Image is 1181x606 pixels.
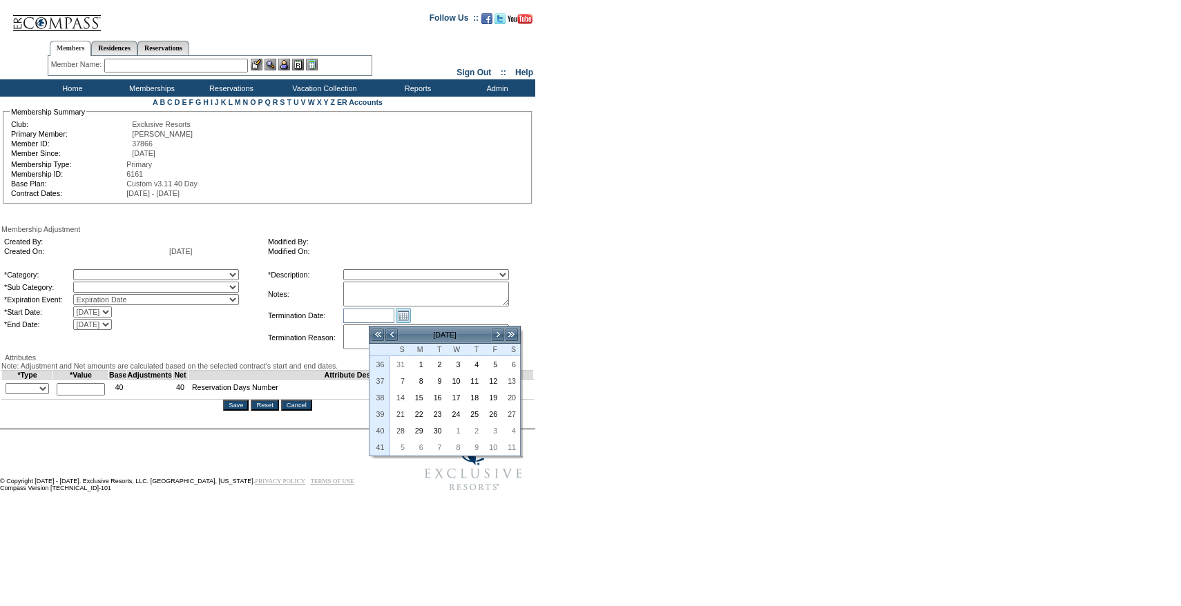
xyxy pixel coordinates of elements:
[483,422,501,439] td: Friday, October 03, 2025
[390,422,409,439] td: Sunday, September 28, 2025
[457,68,491,77] a: Sign Out
[483,423,501,438] a: 3
[483,407,501,422] a: 26
[465,440,482,455] a: 9
[428,373,446,389] td: Tuesday, September 09, 2025
[132,149,155,157] span: [DATE]
[269,79,376,97] td: Vacation Collection
[258,98,263,106] a: P
[268,247,526,255] td: Modified On:
[483,373,501,389] td: Friday, September 12, 2025
[502,440,519,455] a: 11
[447,357,464,372] a: 3
[215,98,219,106] a: J
[391,373,408,389] a: 7
[481,13,492,24] img: Become our fan on Facebook
[481,17,492,26] a: Become our fan on Facebook
[428,406,446,422] td: Tuesday, September 23, 2025
[317,98,322,106] a: X
[495,17,506,26] a: Follow us on Twitter
[188,380,533,400] td: Reservation Days Number
[4,282,72,293] td: *Sub Category:
[369,356,390,373] th: 36
[255,478,305,485] a: PRIVACY POLICY
[369,406,390,422] th: 39
[446,422,465,439] td: Wednesday, October 01, 2025
[126,160,152,168] span: Primary
[11,120,131,128] td: Club:
[505,328,519,342] a: >>
[483,406,501,422] td: Friday, September 26, 2025
[221,98,227,106] a: K
[464,422,483,439] td: Thursday, October 02, 2025
[409,406,428,422] td: Monday, September 22, 2025
[428,439,446,456] td: Tuesday, October 07, 2025
[483,389,501,406] td: Friday, September 19, 2025
[31,79,111,97] td: Home
[428,422,446,439] td: Tuesday, September 30, 2025
[391,407,408,422] a: 21
[10,108,86,116] legend: Membership Summary
[189,98,193,106] a: F
[430,12,479,28] td: Follow Us ::
[428,390,445,405] a: 16
[410,373,427,389] a: 8
[287,98,291,106] a: T
[390,406,409,422] td: Sunday, September 21, 2025
[501,68,506,77] span: ::
[515,68,533,77] a: Help
[175,98,180,106] a: D
[1,353,534,362] div: Attributes
[502,390,519,405] a: 20
[2,371,53,380] td: *Type
[153,98,157,106] a: A
[428,407,445,422] a: 23
[447,423,464,438] a: 1
[11,189,125,197] td: Contract Dates:
[412,429,535,498] img: Exclusive Resorts
[188,371,533,380] td: Attribute Description
[446,356,465,373] td: Wednesday, September 03, 2025
[464,406,483,422] td: Thursday, September 25, 2025
[223,400,249,411] input: Save
[428,344,446,356] th: Tuesday
[1,225,534,233] div: Membership Adjustment
[369,389,390,406] th: 38
[50,41,92,56] a: Members
[501,373,520,389] td: Saturday, September 13, 2025
[410,423,427,438] a: 29
[173,371,189,380] td: Net
[190,79,269,97] td: Reservations
[447,390,464,405] a: 17
[268,282,342,306] td: Notes:
[330,98,335,106] a: Z
[447,440,464,455] a: 8
[409,389,428,406] td: Monday, September 15, 2025
[273,98,278,106] a: R
[11,179,125,188] td: Base Plan:
[53,371,109,380] td: *Value
[464,356,483,373] td: Thursday, September 04, 2025
[11,130,131,138] td: Primary Member:
[132,139,153,148] span: 37866
[228,98,232,106] a: L
[337,98,383,106] a: ER Accounts
[483,390,501,405] a: 19
[508,14,532,24] img: Subscribe to our YouTube Channel
[390,439,409,456] td: Sunday, October 05, 2025
[235,98,241,106] a: M
[508,17,532,26] a: Subscribe to our YouTube Channel
[11,139,131,148] td: Member ID:
[495,13,506,24] img: Follow us on Twitter
[464,389,483,406] td: Thursday, September 18, 2025
[4,319,72,330] td: *End Date:
[278,59,290,70] img: Impersonate
[446,344,465,356] th: Wednesday
[391,440,408,455] a: 5
[11,170,125,178] td: Membership ID:
[376,79,456,97] td: Reports
[11,160,125,168] td: Membership Type:
[483,373,501,389] a: 12
[501,344,520,356] th: Saturday
[211,98,213,106] a: I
